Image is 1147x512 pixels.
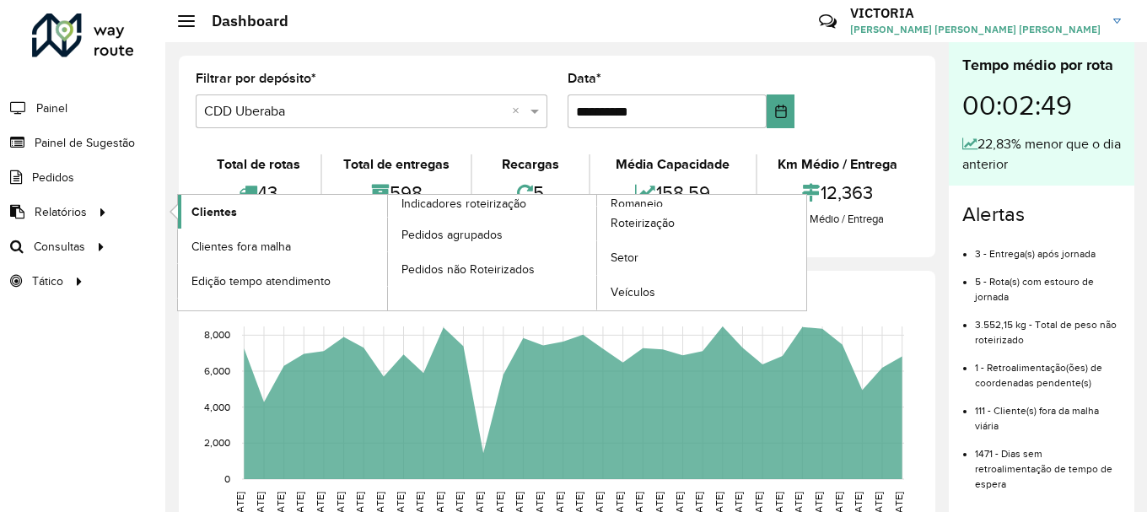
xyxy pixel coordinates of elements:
a: Veículos [597,276,806,310]
span: [PERSON_NAME] [PERSON_NAME] [PERSON_NAME] [850,22,1101,37]
div: 00:02:49 [962,77,1121,134]
li: 5 - Rota(s) com estouro de jornada [975,261,1121,305]
div: 158,59 [595,175,751,211]
div: 598 [326,175,466,211]
button: Choose Date [767,94,794,128]
span: Roteirização [611,214,675,232]
span: Painel [36,100,67,117]
div: Km Médio / Entrega [762,211,914,228]
div: 22,83% menor que o dia anterior [962,134,1121,175]
label: Data [568,68,601,89]
h2: Dashboard [195,12,288,30]
li: 1471 - Dias sem retroalimentação de tempo de espera [975,434,1121,492]
a: Roteirização [597,207,806,240]
div: Total de entregas [326,154,466,175]
span: Edição tempo atendimento [191,272,331,290]
span: Clientes [191,203,237,221]
span: Clear all [512,101,526,121]
h4: Alertas [962,202,1121,227]
div: Total de rotas [200,154,316,175]
span: Relatórios [35,203,87,221]
text: 4,000 [204,402,230,412]
li: 111 - Cliente(s) fora da malha viária [975,391,1121,434]
span: Indicadores roteirização [401,195,526,213]
span: Pedidos [32,169,74,186]
div: Média Capacidade [595,154,751,175]
span: Painel de Sugestão [35,134,135,152]
label: Filtrar por depósito [196,68,316,89]
span: Pedidos agrupados [401,226,503,244]
div: 12,363 [762,175,914,211]
h3: VICTORIA [850,5,1101,21]
a: Setor [597,241,806,275]
a: Contato Rápido [810,3,846,40]
span: Tático [32,272,63,290]
span: Veículos [611,283,655,301]
a: Pedidos agrupados [388,218,597,251]
span: Pedidos não Roteirizados [401,261,535,278]
a: Indicadores roteirização [178,195,597,310]
text: 0 [224,473,230,484]
text: 8,000 [204,329,230,340]
li: 3.552,15 kg - Total de peso não roteirizado [975,305,1121,348]
text: 6,000 [204,365,230,376]
a: Clientes fora malha [178,229,387,263]
li: 3 - Entrega(s) após jornada [975,234,1121,261]
div: Recargas [477,154,584,175]
a: Clientes [178,195,387,229]
li: 1 - Retroalimentação(ões) de coordenadas pendente(s) [975,348,1121,391]
div: 5 [477,175,584,211]
span: Setor [611,249,638,267]
span: Romaneio [611,195,663,213]
a: Pedidos não Roteirizados [388,252,597,286]
text: 2,000 [204,437,230,448]
div: Tempo médio por rota [962,54,1121,77]
span: Consultas [34,238,85,256]
a: Romaneio [388,195,807,310]
div: Km Médio / Entrega [762,154,914,175]
span: Clientes fora malha [191,238,291,256]
div: 43 [200,175,316,211]
a: Edição tempo atendimento [178,264,387,298]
